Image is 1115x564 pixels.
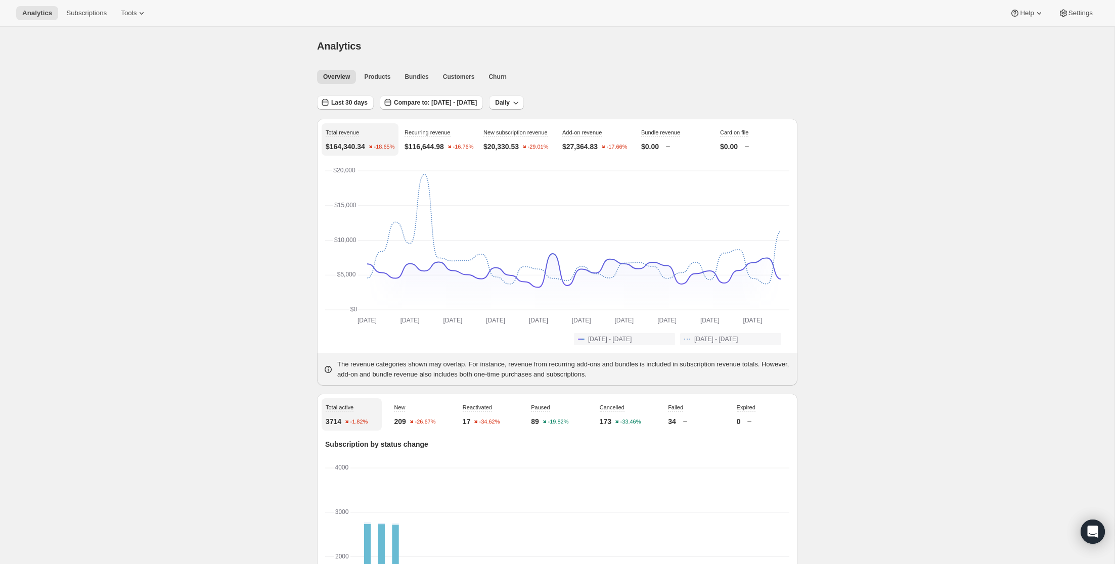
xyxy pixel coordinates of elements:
span: Tools [121,9,137,17]
span: Expired [737,404,755,410]
span: Overview [323,73,350,81]
text: -29.01% [528,144,549,150]
span: Customers [443,73,475,81]
text: $15,000 [334,202,356,209]
rect: Expired-6 0 [448,560,455,560]
text: -18.65% [374,144,394,150]
text: -17.66% [607,144,628,150]
text: -26.67% [415,419,435,425]
p: $27,364.83 [562,142,598,152]
p: The revenue categories shown may overlap. For instance, revenue from recurring add-ons and bundle... [337,359,791,380]
span: Help [1020,9,1034,17]
span: Add-on revenue [562,129,602,135]
rect: Expired-6 0 [420,560,427,560]
span: [DATE] - [DATE] [588,335,632,343]
p: 17 [463,416,471,427]
button: [DATE] - [DATE] [574,333,675,345]
button: Compare to: [DATE] - [DATE] [380,96,483,110]
span: New [394,404,405,410]
span: Settings [1068,9,1093,17]
text: -34.62% [479,419,500,425]
button: Last 30 days [317,96,374,110]
button: Subscriptions [60,6,113,20]
text: [DATE] [486,317,505,324]
button: Analytics [16,6,58,20]
text: [DATE] [358,317,377,324]
span: Compare to: [DATE] - [DATE] [394,99,477,107]
span: Reactivated [463,404,492,410]
text: 4000 [335,464,349,471]
button: Daily [489,96,524,110]
span: Bundles [405,73,428,81]
text: $10,000 [334,237,356,244]
span: Failed [668,404,683,410]
rect: Expired-6 0 [406,560,413,560]
text: [DATE] [657,317,677,324]
rect: New-1 3 [392,524,398,525]
span: Bundle revenue [641,129,680,135]
p: 34 [668,416,676,427]
p: $116,644.98 [405,142,444,152]
p: 209 [394,416,406,427]
text: $20,000 [333,167,355,174]
span: Cancelled [600,404,625,410]
text: 2000 [335,553,349,560]
p: $0.00 [641,142,659,152]
p: 0 [737,416,741,427]
rect: New-1 4 [378,523,385,524]
text: -19.82% [548,419,568,425]
p: $164,340.34 [326,142,365,152]
button: Settings [1052,6,1099,20]
p: $0.00 [720,142,738,152]
span: Analytics [22,9,52,17]
span: Recurring revenue [405,129,451,135]
rect: New-1 6 [364,523,371,524]
span: Products [364,73,390,81]
text: -1.82% [350,419,368,425]
span: Card on file [720,129,748,135]
div: Open Intercom Messenger [1081,520,1105,544]
p: Subscription by status change [325,439,789,449]
span: [DATE] - [DATE] [694,335,738,343]
span: New subscription revenue [483,129,548,135]
button: [DATE] - [DATE] [680,333,781,345]
span: Daily [495,99,510,107]
text: [DATE] [400,317,420,324]
p: $20,330.53 [483,142,519,152]
text: [DATE] [572,317,591,324]
span: Total revenue [326,129,359,135]
span: Analytics [317,40,361,52]
text: $5,000 [337,271,356,278]
p: 89 [531,416,539,427]
span: Churn [488,73,506,81]
p: 3714 [326,416,341,427]
span: Subscriptions [66,9,107,17]
span: Last 30 days [331,99,368,107]
button: Tools [115,6,153,20]
span: Paused [531,404,550,410]
text: -16.76% [453,144,473,150]
text: $0 [350,306,358,313]
text: [DATE] [743,317,763,324]
p: 173 [600,416,611,427]
text: [DATE] [700,317,720,324]
span: Total active [326,404,353,410]
button: Help [1004,6,1050,20]
text: -33.46% [620,419,641,425]
text: [DATE] [614,317,634,324]
text: 3000 [335,508,349,515]
text: [DATE] [529,317,548,324]
text: [DATE] [443,317,463,324]
rect: Expired-6 0 [434,560,441,560]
